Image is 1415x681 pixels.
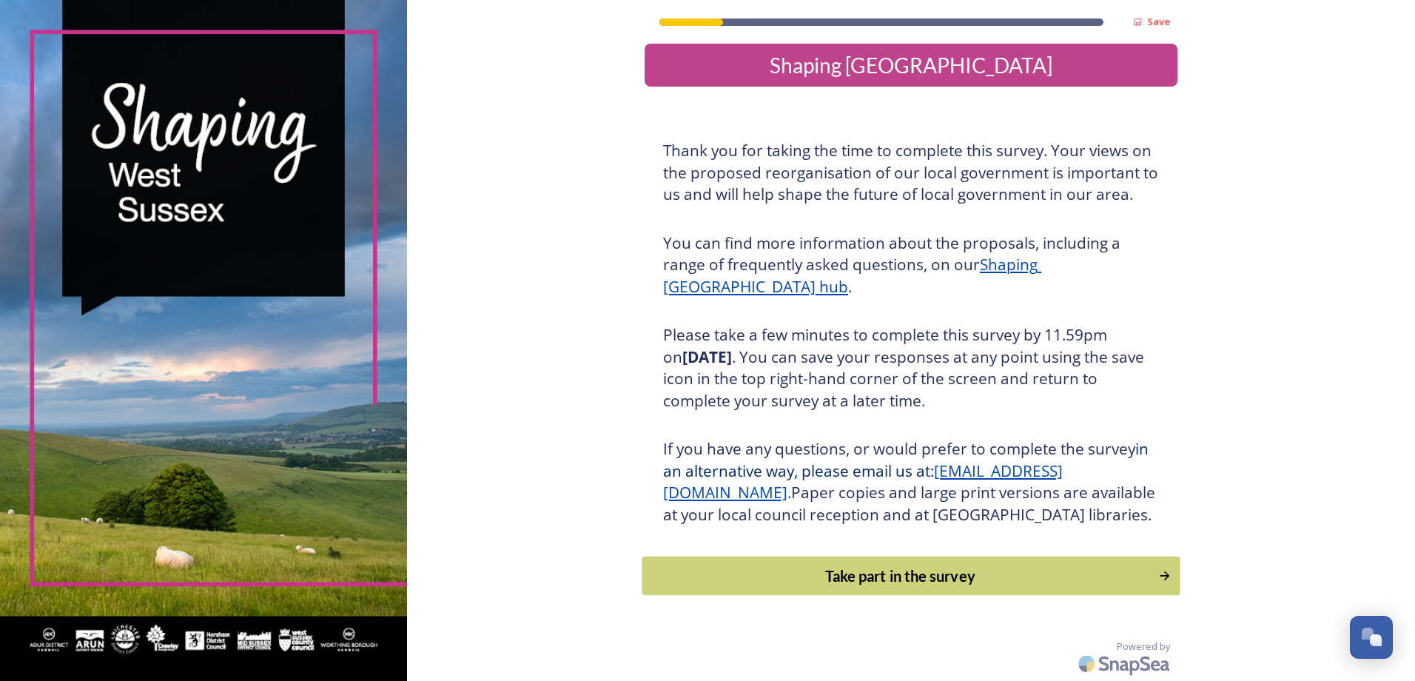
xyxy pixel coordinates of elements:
[663,460,1063,503] a: [EMAIL_ADDRESS][DOMAIN_NAME]
[1350,616,1393,659] button: Open Chat
[663,438,1159,526] h3: If you have any questions, or would prefer to complete the survey Paper copies and large print ve...
[1117,640,1170,654] span: Powered by
[663,232,1159,298] h3: You can find more information about the proposals, including a range of frequently asked question...
[787,482,791,503] span: .
[642,557,1180,596] button: Continue
[663,140,1159,206] h3: Thank you for taking the time to complete this survey. Your views on the proposed reorganisation ...
[1147,15,1170,28] strong: Save
[650,565,1150,587] div: Take part in the survey
[1074,646,1177,681] img: SnapSea Logo
[682,346,732,367] strong: [DATE]
[651,50,1172,81] div: Shaping [GEOGRAPHIC_DATA]
[663,254,1041,297] a: Shaping [GEOGRAPHIC_DATA] hub
[663,438,1152,481] span: in an alternative way, please email us at:
[663,324,1159,412] h3: Please take a few minutes to complete this survey by 11.59pm on . You can save your responses at ...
